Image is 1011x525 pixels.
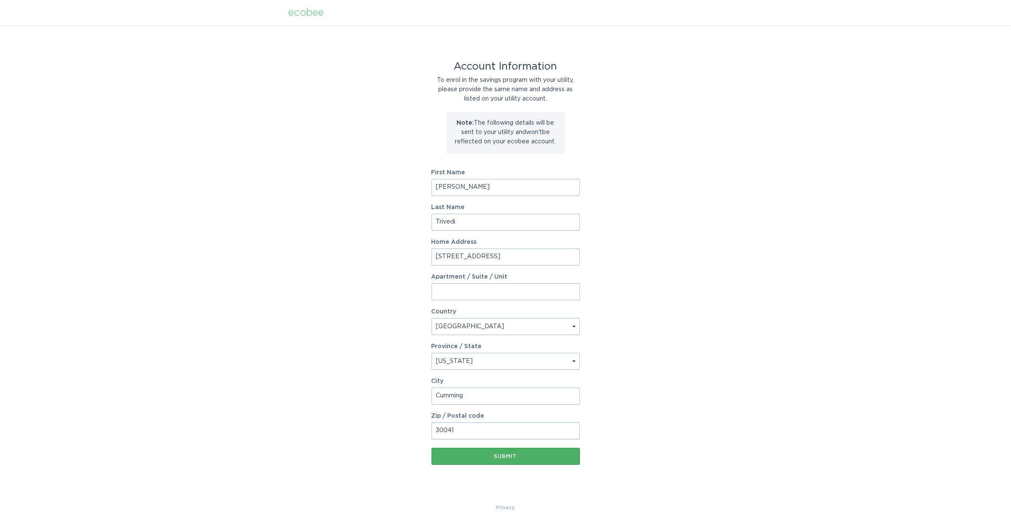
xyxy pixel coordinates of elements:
[432,448,580,465] button: Submit
[453,118,559,146] p: The following details will be sent to your utility and won't be reflected on your ecobee account.
[432,309,457,315] label: Country
[432,378,580,384] label: City
[457,120,474,126] strong: Note:
[432,62,580,71] div: Account Information
[432,274,580,280] label: Apartment / Suite / Unit
[432,413,580,419] label: Zip / Postal code
[289,8,324,17] div: ecobee
[436,454,576,459] div: Submit
[432,75,580,103] div: To enrol in the savings program with your utility, please provide the same name and address as li...
[432,239,580,245] label: Home Address
[432,204,580,210] label: Last Name
[496,503,515,512] a: Privacy Policy & Terms of Use
[432,170,580,176] label: First Name
[432,343,482,349] label: Province / State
